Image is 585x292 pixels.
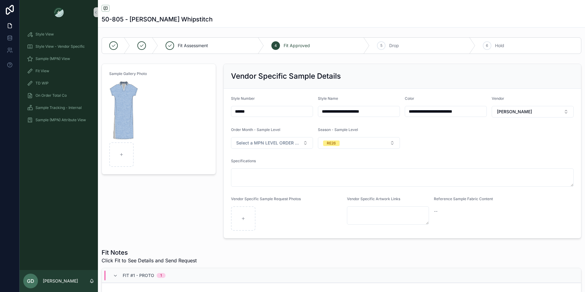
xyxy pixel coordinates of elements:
[434,197,493,201] span: Reference Sample Fabric Content
[23,114,94,125] a: Sample (MPN) Attribute View
[327,140,336,146] div: RE26
[284,43,310,49] span: Fit Approved
[20,24,98,133] div: scrollable content
[23,29,94,40] a: Style View
[486,43,488,48] span: 6
[231,127,280,132] span: Order Month - Sample Level
[231,96,255,101] span: Style Number
[389,43,399,49] span: Drop
[35,32,54,37] span: Style View
[102,15,213,24] h1: 50-805 - [PERSON_NAME] Whipstitch
[492,106,574,118] button: Select Button
[23,66,94,77] a: Fit View
[231,137,313,149] button: Select Button
[492,96,504,101] span: Vendor
[35,69,49,73] span: Fit View
[236,140,300,146] span: Select a MPN LEVEL ORDER MONTH
[318,96,338,101] span: Style Name
[495,43,504,49] span: Hold
[109,81,138,140] img: image.png
[35,118,86,122] span: Sample (MPN) Attribute View
[123,272,154,279] span: Fit #1 - Proto
[35,56,70,61] span: Sample (MPN) View
[109,71,147,76] span: Sample Gallery Photo
[54,7,64,17] img: App logo
[405,96,414,101] span: Color
[318,137,400,149] button: Select Button
[318,127,358,132] span: Season - Sample Level
[274,43,277,48] span: 4
[23,102,94,113] a: Sample Tracking - Internal
[102,257,197,264] span: Click Fit to See Details and Send Request
[43,278,78,284] p: [PERSON_NAME]
[102,248,197,257] h1: Fit Notes
[160,273,162,278] div: 1
[231,159,256,163] span: Specifications
[23,90,94,101] a: On Order Total Co
[23,53,94,64] a: Sample (MPN) View
[347,197,400,201] span: Vendor Specific Artwork Links
[231,197,301,201] span: Vendor Specific Sample Request Photos
[231,71,341,81] h2: Vendor Specific Sample Details
[178,43,208,49] span: Fit Assessment
[35,81,49,86] span: TD WIP
[35,44,85,49] span: Style View - Vendor Specific
[23,78,94,89] a: TD WIP
[497,109,532,115] span: [PERSON_NAME]
[35,93,67,98] span: On Order Total Co
[434,208,438,214] span: --
[27,277,34,285] span: GD
[380,43,382,48] span: 5
[35,105,82,110] span: Sample Tracking - Internal
[23,41,94,52] a: Style View - Vendor Specific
